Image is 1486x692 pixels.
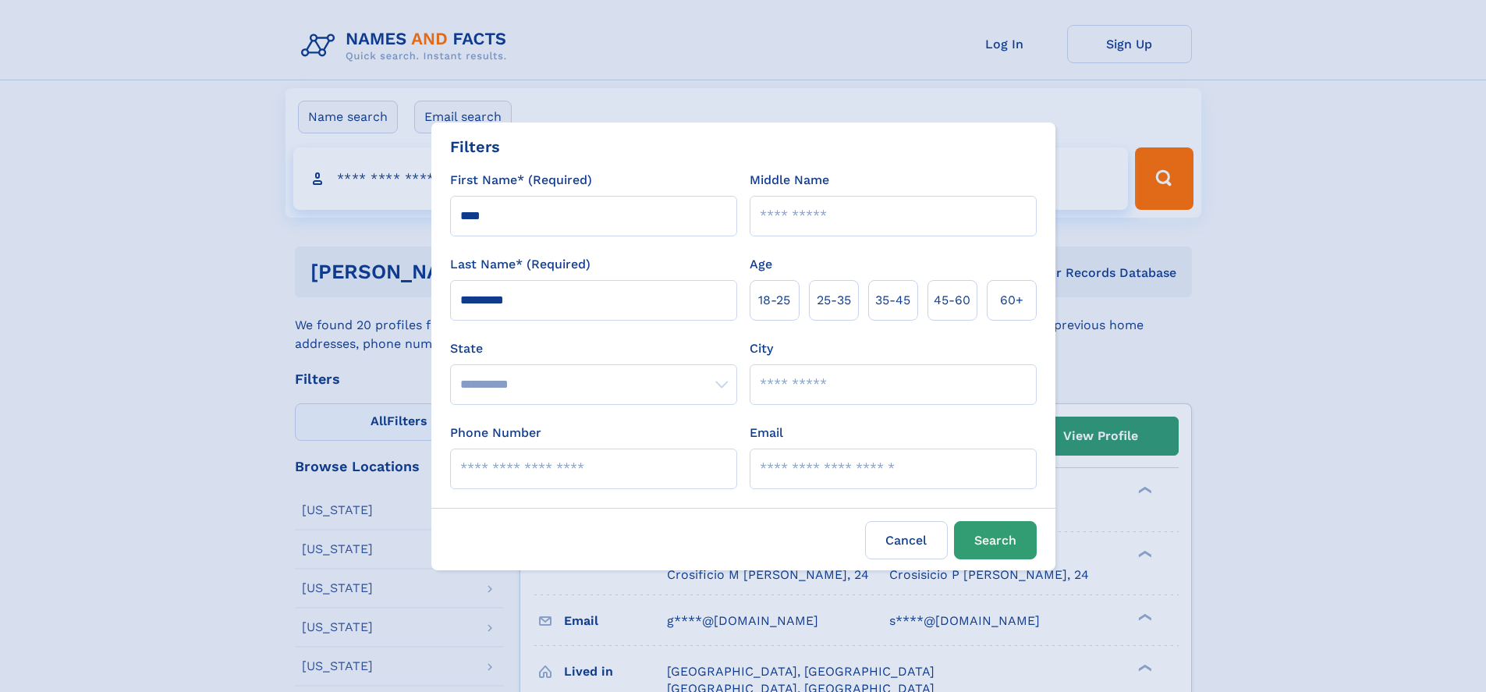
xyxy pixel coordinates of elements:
div: Filters [450,135,500,158]
span: 35‑45 [875,291,910,310]
button: Search [954,521,1037,559]
span: 25‑35 [817,291,851,310]
label: Email [750,424,783,442]
label: State [450,339,737,358]
span: 60+ [1000,291,1023,310]
label: Age [750,255,772,274]
span: 18‑25 [758,291,790,310]
label: Last Name* (Required) [450,255,590,274]
label: First Name* (Required) [450,171,592,190]
span: 45‑60 [934,291,970,310]
label: Cancel [865,521,948,559]
label: Middle Name [750,171,829,190]
label: City [750,339,773,358]
label: Phone Number [450,424,541,442]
